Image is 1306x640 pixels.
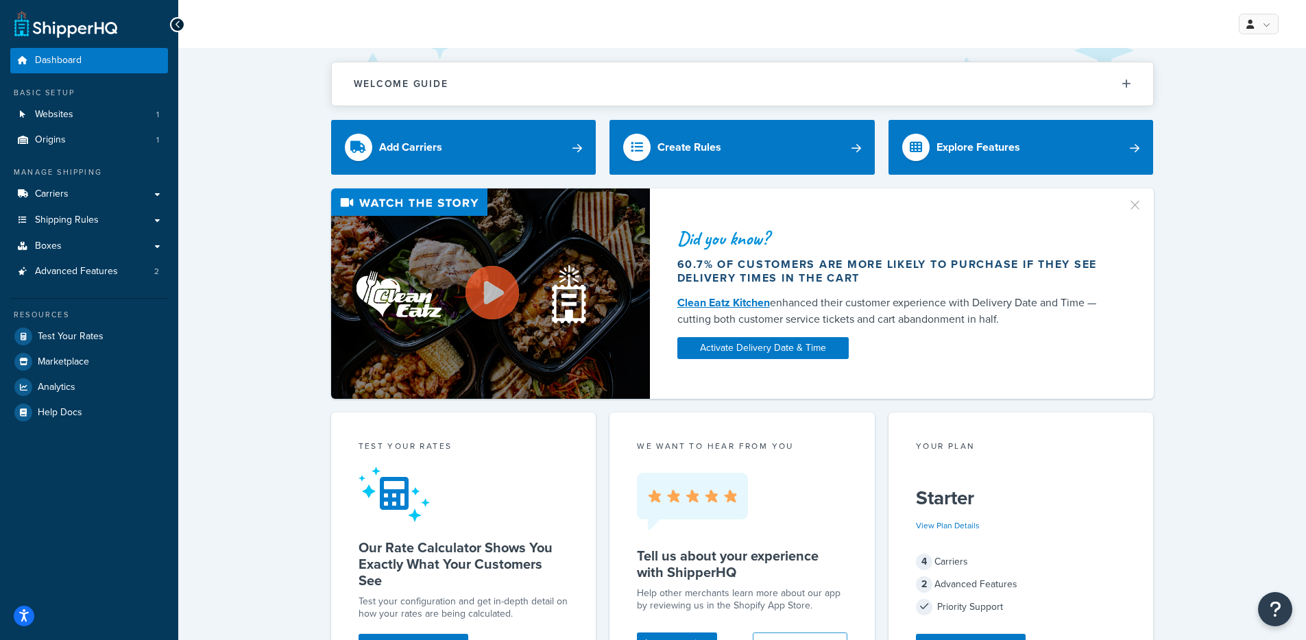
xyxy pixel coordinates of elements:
div: 60.7% of customers are more likely to purchase if they see delivery times in the cart [677,258,1111,285]
span: Carriers [35,188,69,200]
a: Shipping Rules [10,208,168,233]
button: Open Resource Center [1258,592,1292,626]
a: Marketplace [10,349,168,374]
a: Carriers [10,182,168,207]
div: Priority Support [916,598,1126,617]
span: 2 [916,576,932,593]
li: Advanced Features [10,259,168,284]
div: Resources [10,309,168,321]
a: Websites1 [10,102,168,127]
span: Boxes [35,241,62,252]
span: Help Docs [38,407,82,419]
img: Video thumbnail [331,188,650,399]
h5: Our Rate Calculator Shows You Exactly What Your Customers See [359,539,569,589]
a: Clean Eatz Kitchen [677,295,770,310]
div: Did you know? [677,229,1111,248]
a: Origins1 [10,127,168,153]
div: Basic Setup [10,87,168,99]
h5: Tell us about your experience with ShipperHQ [637,547,847,580]
a: Add Carriers [331,120,596,175]
a: View Plan Details [916,519,980,532]
span: 4 [916,554,932,570]
a: Dashboard [10,48,168,73]
span: Advanced Features [35,266,118,278]
span: Shipping Rules [35,214,99,226]
a: Explore Features [888,120,1154,175]
div: Test your configuration and get in-depth detail on how your rates are being calculated. [359,595,569,620]
div: Manage Shipping [10,167,168,178]
div: Add Carriers [379,138,442,157]
div: Explore Features [936,138,1020,157]
div: enhanced their customer experience with Delivery Date and Time — cutting both customer service ti... [677,295,1111,328]
button: Welcome Guide [332,62,1153,106]
span: 2 [154,266,159,278]
a: Help Docs [10,400,168,425]
a: Create Rules [609,120,875,175]
p: we want to hear from you [637,440,847,452]
a: Analytics [10,375,168,399]
h5: Starter [916,487,1126,509]
div: Test your rates [359,440,569,456]
h2: Welcome Guide [354,79,448,89]
span: 1 [156,109,159,121]
span: Websites [35,109,73,121]
div: Your Plan [916,440,1126,456]
span: Dashboard [35,55,82,66]
div: Carriers [916,552,1126,571]
a: Activate Delivery Date & Time [677,337,849,359]
a: Advanced Features2 [10,259,168,284]
span: Marketplace [38,356,89,368]
a: Boxes [10,234,168,259]
li: Origins [10,127,168,153]
span: Analytics [38,382,75,393]
div: Create Rules [657,138,721,157]
p: Help other merchants learn more about our app by reviewing us in the Shopify App Store. [637,587,847,612]
div: Advanced Features [916,575,1126,594]
li: Websites [10,102,168,127]
span: Origins [35,134,66,146]
span: Test Your Rates [38,331,104,343]
span: 1 [156,134,159,146]
a: Test Your Rates [10,324,168,349]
